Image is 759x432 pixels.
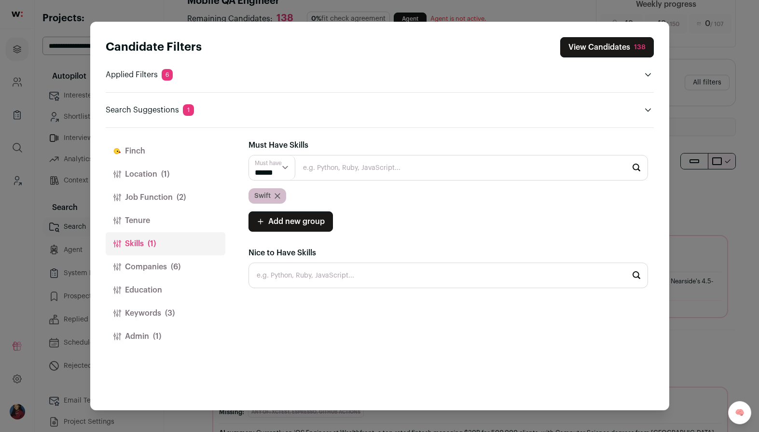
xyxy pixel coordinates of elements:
[106,325,225,348] button: Admin(1)
[248,139,308,151] label: Must Have Skills
[153,331,161,342] span: (1)
[248,211,333,232] button: Add new group
[248,263,648,288] input: e.g. Python, Ruby, JavaScript...
[177,192,186,203] span: (2)
[728,401,751,424] a: 🧠
[248,155,648,181] input: e.g. Python, Ruby, JavaScript...
[560,37,654,57] button: Close search preferences
[254,191,271,201] span: Swift
[106,279,225,302] button: Education
[106,139,225,163] button: Finch
[106,186,225,209] button: Job Function(2)
[183,104,194,116] span: 1
[268,216,325,227] span: Add new group
[106,302,225,325] button: Keywords(3)
[171,261,180,273] span: (6)
[162,69,173,81] span: 6
[148,238,156,250] span: (1)
[106,42,202,53] strong: Candidate Filters
[634,42,646,52] div: 138
[248,249,316,257] span: Nice to Have Skills
[106,209,225,232] button: Tenure
[106,255,225,279] button: Companies(6)
[161,168,169,180] span: (1)
[106,69,173,81] p: Applied Filters
[106,163,225,186] button: Location(1)
[165,307,175,319] span: (3)
[106,104,194,116] p: Search Suggestions
[106,232,225,255] button: Skills(1)
[642,69,654,81] button: Open applied filters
